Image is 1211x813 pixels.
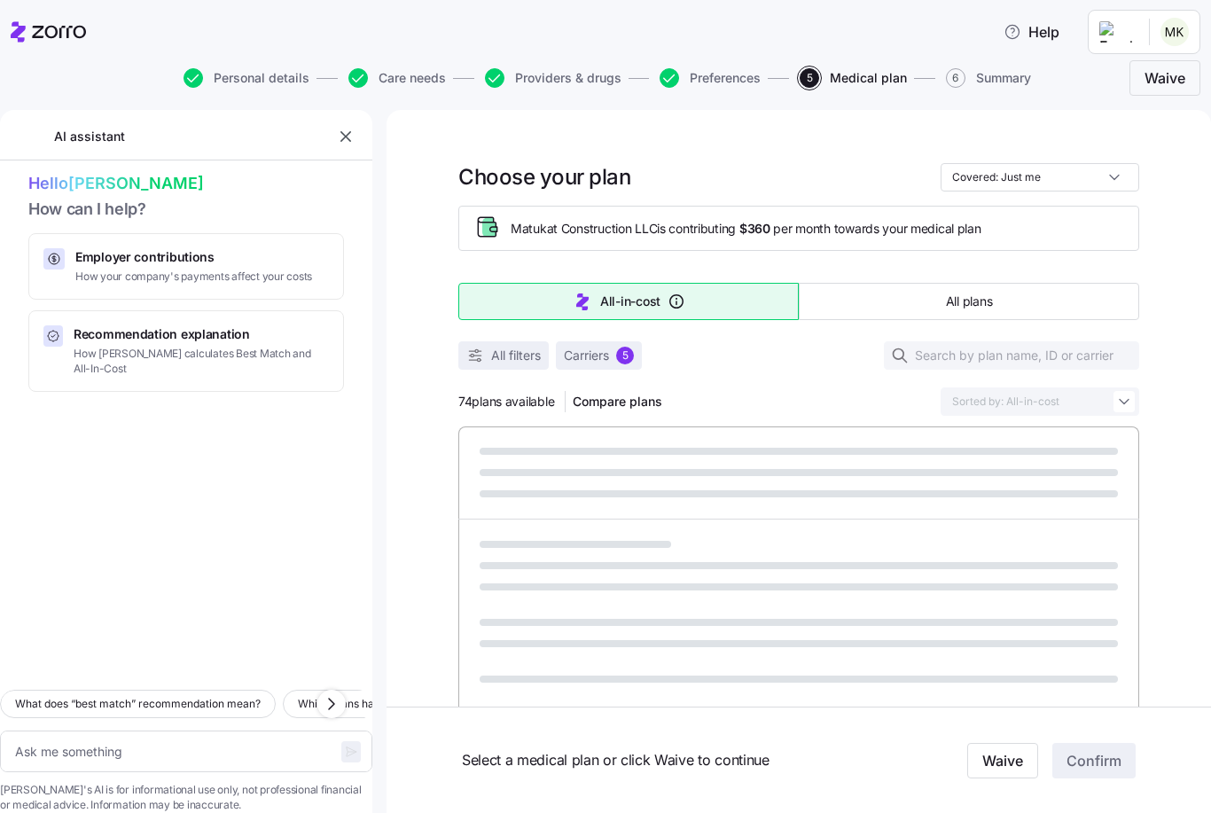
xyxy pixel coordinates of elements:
a: Care needs [345,68,446,88]
span: Waive [1145,67,1185,89]
button: Preferences [660,68,761,88]
span: Hello [PERSON_NAME] [28,171,344,197]
span: Select a medical plan or click Waive to continue [462,749,906,771]
a: Providers & drugs [481,68,621,88]
span: How can I help? [28,197,344,223]
a: Preferences [656,68,761,88]
span: Waive [982,750,1023,771]
button: Help [989,14,1074,50]
span: Carriers [564,347,609,364]
button: Compare plans [566,387,669,416]
span: All-in-cost [600,293,660,310]
span: All plans [946,293,992,310]
a: Personal details [180,68,309,88]
button: 5Medical plan [800,68,907,88]
span: Which plans have no deductible for preventive care? [298,695,561,713]
button: Which plans have no deductible for preventive care? [283,690,576,718]
span: Matukat Construction LLC is contributing per month towards your medical plan [511,220,981,238]
input: Order by dropdown [941,387,1139,416]
span: 74 plans available [458,393,554,410]
button: 6Summary [946,68,1031,88]
span: Personal details [214,72,309,84]
button: Personal details [184,68,309,88]
span: What does “best match” recommendation mean? [15,695,261,713]
button: Carriers5 [556,341,642,370]
img: ai-icon.png [28,128,46,145]
button: Waive [1129,60,1200,96]
span: $360 [739,220,770,238]
span: Medical plan [830,72,907,84]
span: Providers & drugs [515,72,621,84]
span: Compare plans [573,393,662,410]
span: Help [1004,21,1059,43]
span: Recommendation explanation [74,325,329,343]
span: Summary [976,72,1031,84]
a: 5Medical plan [796,68,907,88]
span: All filters [491,347,541,364]
span: AI assistant [53,127,126,146]
button: All filters [458,341,549,370]
span: Care needs [379,72,446,84]
img: Employer logo [1099,21,1135,43]
button: Waive [967,743,1038,778]
span: 5 [800,68,819,88]
h1: Choose your plan [458,163,630,191]
div: 5 [616,347,634,364]
button: Confirm [1052,743,1136,778]
span: Confirm [1066,750,1121,771]
button: Care needs [348,68,446,88]
span: How [PERSON_NAME] calculates Best Match and All-In-Cost [74,347,329,377]
span: Preferences [690,72,761,84]
button: Providers & drugs [485,68,621,88]
span: How your company's payments affect your costs [75,270,312,285]
span: 6 [946,68,965,88]
input: Search by plan name, ID or carrier [884,341,1139,370]
img: 366b64d81f7fdb8f470778c09a22af1e [1160,18,1189,46]
span: Employer contributions [75,248,312,266]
